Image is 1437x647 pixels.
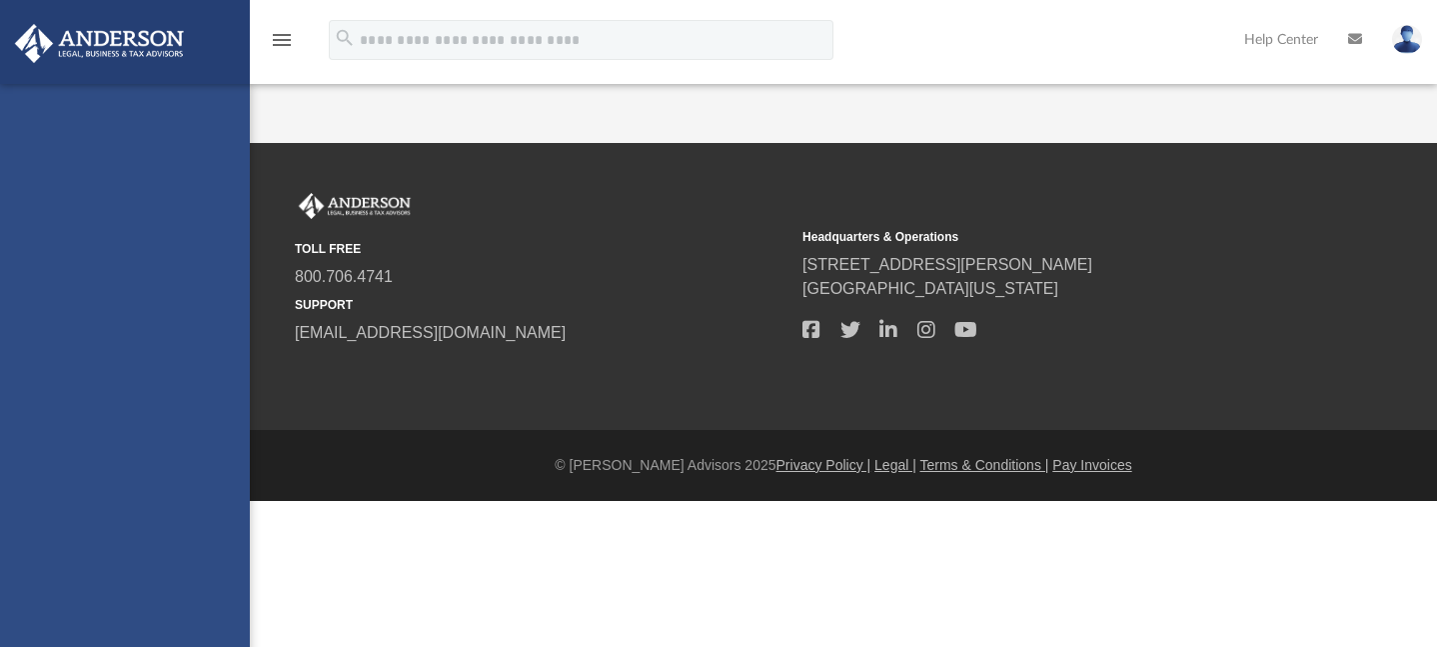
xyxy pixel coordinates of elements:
small: TOLL FREE [295,240,788,258]
small: Headquarters & Operations [802,228,1296,246]
a: [GEOGRAPHIC_DATA][US_STATE] [802,280,1058,297]
a: menu [270,38,294,52]
a: [EMAIL_ADDRESS][DOMAIN_NAME] [295,324,566,341]
img: Anderson Advisors Platinum Portal [9,24,190,63]
img: User Pic [1392,25,1422,54]
a: Privacy Policy | [776,457,871,473]
img: Anderson Advisors Platinum Portal [295,193,415,219]
a: Pay Invoices [1052,457,1131,473]
small: SUPPORT [295,296,788,314]
a: 800.706.4741 [295,268,393,285]
a: Terms & Conditions | [920,457,1049,473]
i: menu [270,28,294,52]
a: [STREET_ADDRESS][PERSON_NAME] [802,256,1092,273]
div: © [PERSON_NAME] Advisors 2025 [250,455,1437,476]
i: search [334,27,356,49]
a: Legal | [874,457,916,473]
